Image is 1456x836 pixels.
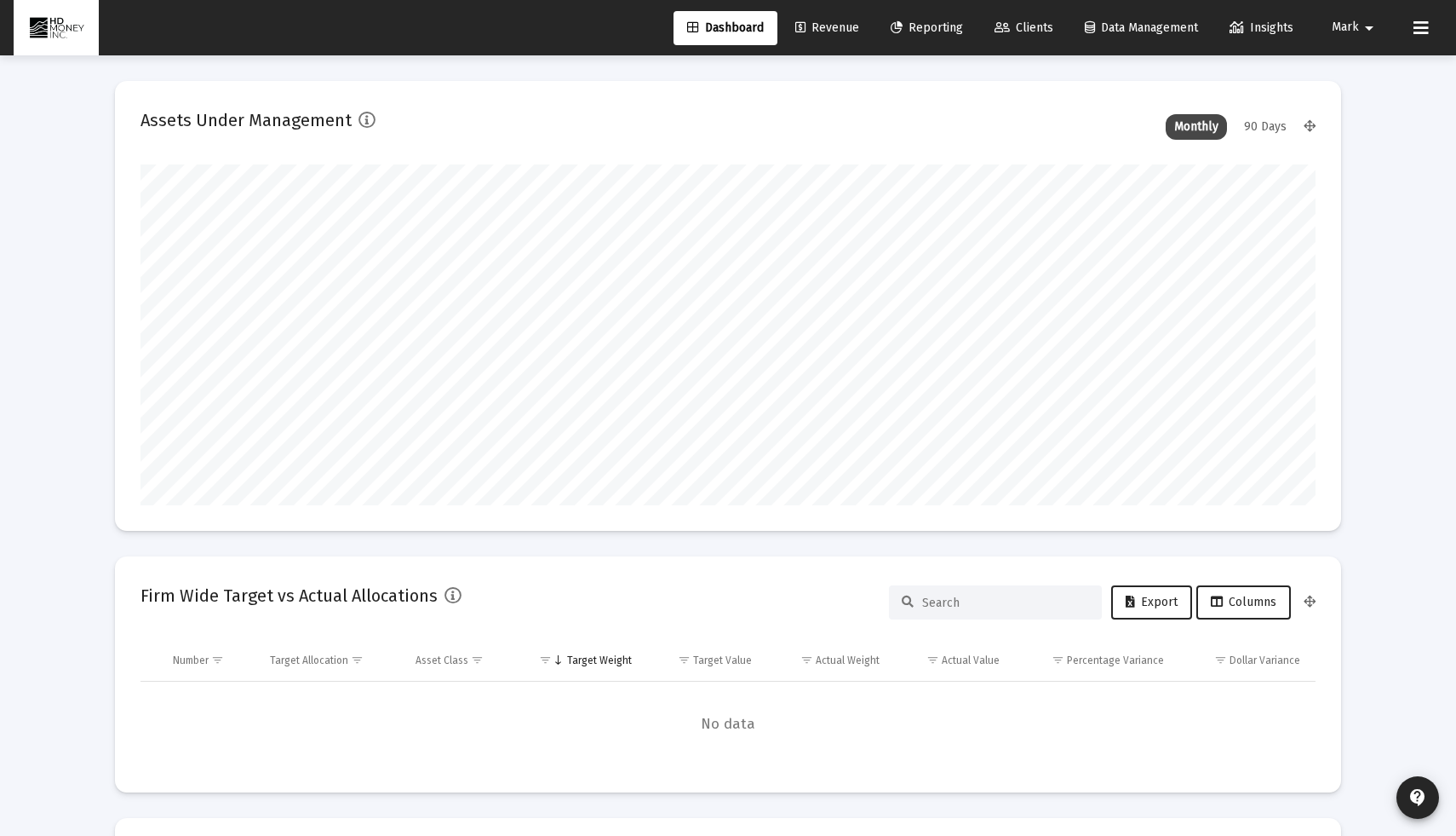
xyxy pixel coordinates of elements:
[1230,20,1293,35] span: Insights
[891,640,1012,681] td: Column Actual Value
[922,596,1089,610] input: Search
[258,640,404,681] td: Column Target Allocation
[795,20,859,35] span: Revenue
[140,640,1316,767] div: Data grid
[404,640,517,681] td: Column Asset Class
[1359,11,1379,45] mat-icon: arrow_drop_down
[981,11,1067,45] a: Clients
[516,640,644,681] td: Column Target Weight
[1230,654,1300,667] div: Dollar Variance
[1211,595,1276,609] span: Columns
[539,654,552,666] span: Show filter options for column 'Target Weight'
[173,654,209,667] div: Number
[678,654,691,666] span: Show filter options for column 'Target Value'
[1196,585,1291,620] button: Columns
[1176,640,1316,681] td: Column Dollar Variance
[26,11,86,45] img: Dashboard
[674,11,777,45] a: Dashboard
[1407,787,1428,808] mat-icon: contact_support
[567,654,632,667] div: Target Weight
[140,715,1316,734] span: No data
[140,107,352,134] h2: Assets Under Management
[816,654,880,667] div: Actual Weight
[1126,595,1178,609] span: Export
[1012,640,1175,681] td: Column Percentage Variance
[1071,11,1212,45] a: Data Management
[942,654,1000,667] div: Actual Value
[995,20,1053,35] span: Clients
[926,654,939,666] span: Show filter options for column 'Actual Value'
[140,582,438,609] h2: Firm Wide Target vs Actual Allocations
[211,654,224,666] span: Show filter options for column 'Number'
[1216,11,1307,45] a: Insights
[416,654,468,667] div: Asset Class
[1166,114,1227,140] div: Monthly
[800,654,813,666] span: Show filter options for column 'Actual Weight'
[693,654,752,667] div: Target Value
[1111,585,1192,620] button: Export
[1067,654,1164,667] div: Percentage Variance
[782,11,873,45] a: Revenue
[644,640,764,681] td: Column Target Value
[1311,10,1400,44] button: Mark
[1085,20,1198,35] span: Data Management
[471,654,484,666] span: Show filter options for column 'Asset Class'
[161,640,258,681] td: Column Number
[1235,114,1295,140] div: 90 Days
[1332,20,1359,35] span: Mark
[891,20,963,35] span: Reporting
[270,654,348,667] div: Target Allocation
[764,640,891,681] td: Column Actual Weight
[1214,654,1227,666] span: Show filter options for column 'Dollar Variance'
[351,654,364,666] span: Show filter options for column 'Target Allocation'
[877,11,977,45] a: Reporting
[1052,654,1064,666] span: Show filter options for column 'Percentage Variance'
[687,20,764,35] span: Dashboard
